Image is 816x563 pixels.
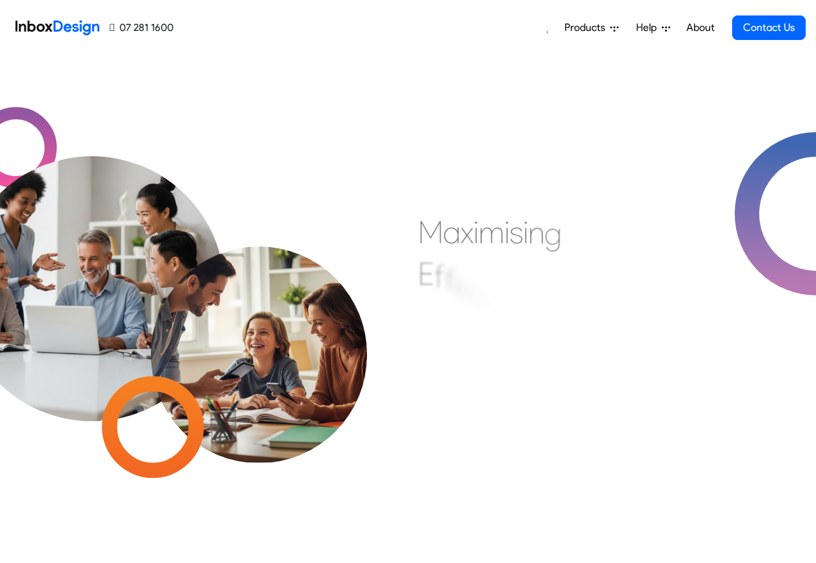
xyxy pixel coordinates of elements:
div: i [455,264,460,303]
a: 07 281 1600 [110,20,174,35]
img: parents_with_child.png [124,193,394,463]
a: Contact Us [732,15,806,40]
div: m [479,213,504,252]
div: f [434,257,444,295]
div: i [473,213,479,252]
div: i [504,213,510,252]
div: n [497,288,513,327]
div: c [460,269,475,308]
div: s [510,213,523,252]
div: a [443,213,461,252]
div: f [444,261,455,299]
a: Products [559,15,624,41]
div: Maximising Efficient & Engagement, Connecting Schools, Families, and Students. [418,213,731,406]
a: About [682,15,718,41]
div: M [418,213,443,252]
div: E [418,255,434,293]
div: i [523,213,528,252]
span: Help [636,20,662,35]
div: i [475,275,481,313]
div: x [461,213,473,252]
div: n [528,213,544,252]
span: Products [564,20,610,35]
div: e [481,281,497,320]
div: g [544,214,562,253]
a: Help [631,15,675,41]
